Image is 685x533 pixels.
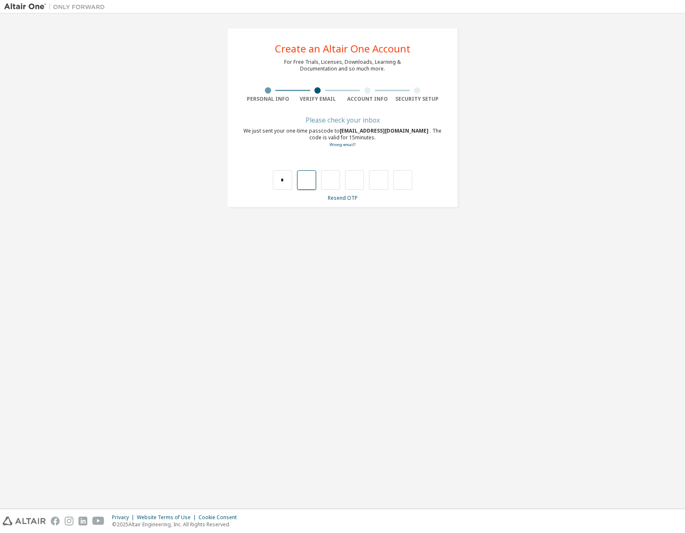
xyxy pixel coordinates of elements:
[342,96,392,102] div: Account Info
[137,514,199,521] div: Website Terms of Use
[92,517,105,525] img: youtube.svg
[284,59,401,72] div: For Free Trials, Licenses, Downloads, Learning & Documentation and so much more.
[243,118,442,123] div: Please check your inbox
[275,44,410,54] div: Create an Altair One Account
[199,514,242,521] div: Cookie Consent
[243,128,442,148] div: We just sent your one-time passcode to . The code is valid for 15 minutes.
[328,194,358,201] a: Resend OTP
[243,96,293,102] div: Personal Info
[3,517,46,525] img: altair_logo.svg
[329,142,356,147] a: Go back to the registration form
[78,517,87,525] img: linkedin.svg
[112,521,242,528] p: © 2025 Altair Engineering, Inc. All Rights Reserved.
[340,127,430,134] span: [EMAIL_ADDRESS][DOMAIN_NAME]
[392,96,442,102] div: Security Setup
[65,517,73,525] img: instagram.svg
[112,514,137,521] div: Privacy
[293,96,343,102] div: Verify Email
[4,3,109,11] img: Altair One
[51,517,60,525] img: facebook.svg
